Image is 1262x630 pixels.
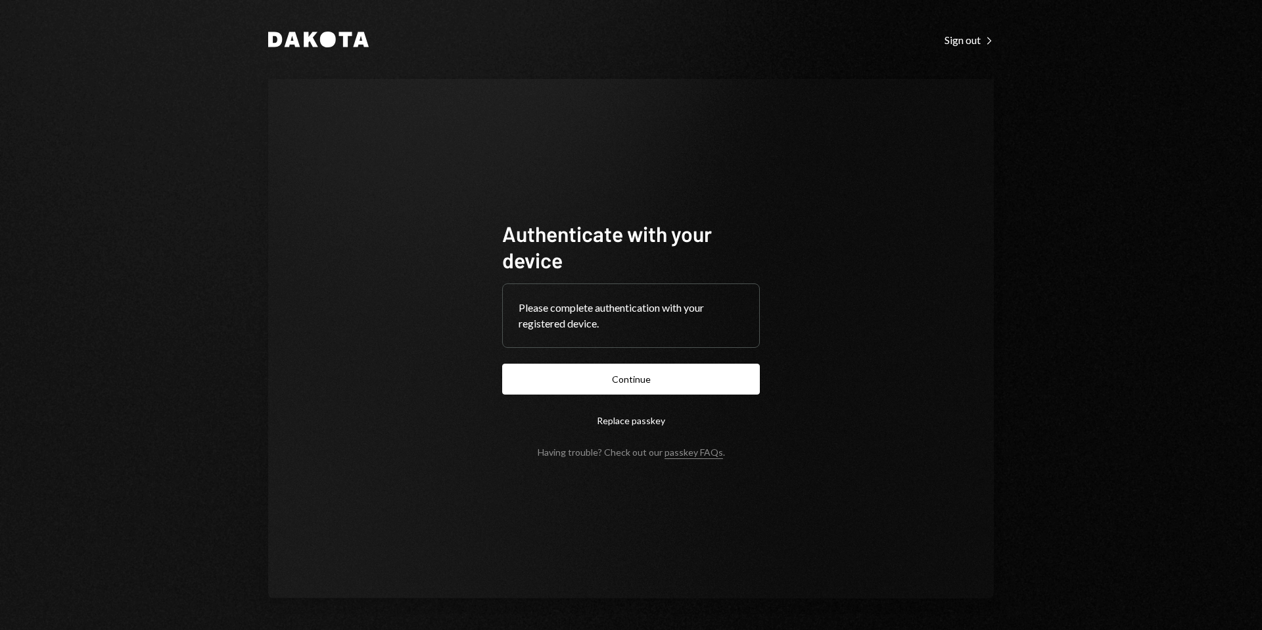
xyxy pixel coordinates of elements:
[519,300,743,331] div: Please complete authentication with your registered device.
[502,220,760,273] h1: Authenticate with your device
[665,447,723,459] a: passkey FAQs
[945,32,994,47] a: Sign out
[945,34,994,47] div: Sign out
[502,364,760,395] button: Continue
[538,447,725,458] div: Having trouble? Check out our .
[502,405,760,436] button: Replace passkey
